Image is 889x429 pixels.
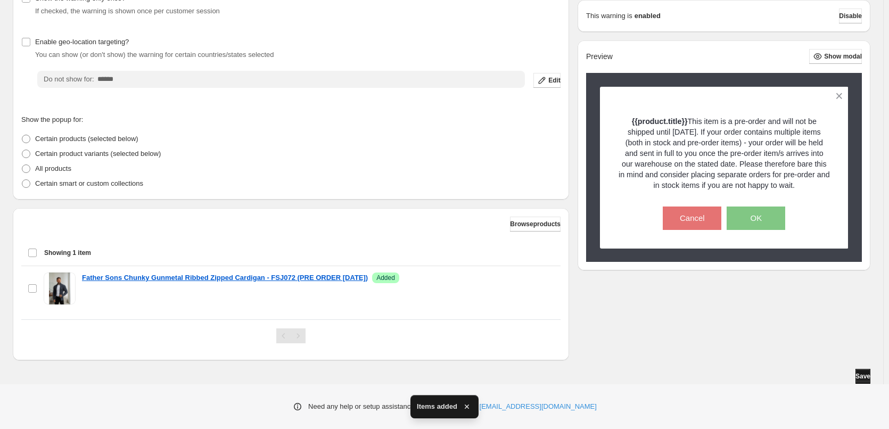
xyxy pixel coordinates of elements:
span: Do not show for: [44,75,94,83]
span: Show the popup for: [21,115,83,123]
button: Disable [839,9,862,23]
nav: Pagination [276,328,306,343]
button: OK [727,207,785,230]
strong: {{product.title}} [632,117,688,126]
span: You can show (or don't show) the warning for certain countries/states selected [35,51,274,59]
span: If checked, the warning is shown once per customer session [35,7,220,15]
span: Items added [417,401,457,412]
p: This warning is [586,11,632,21]
span: Enable geo-location targeting? [35,38,129,46]
button: Browseproducts [510,217,561,232]
span: Certain product variants (selected below) [35,150,161,158]
a: [EMAIL_ADDRESS][DOMAIN_NAME] [480,401,597,412]
span: Showing 1 item [44,249,91,257]
span: Added [376,274,395,282]
span: Browse products [510,220,561,228]
p: This item is a pre-order and will not be shipped until [DATE]. If your order contains multiple it... [619,116,830,191]
span: Edit [548,76,561,85]
button: Cancel [663,207,721,230]
a: Father Sons Chunky Gunmetal Ribbed Zipped Cardigan - FSJ072 (PRE ORDER [DATE]) [82,273,368,283]
span: Show modal [824,52,862,61]
button: Show modal [809,49,862,64]
p: Certain smart or custom collections [35,178,143,189]
span: Disable [839,12,862,20]
strong: enabled [635,11,661,21]
h2: Preview [586,52,613,61]
button: Edit [533,73,561,88]
button: Save [855,369,870,384]
p: All products [35,163,71,174]
span: Save [855,372,870,381]
span: Certain products (selected below) [35,135,138,143]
